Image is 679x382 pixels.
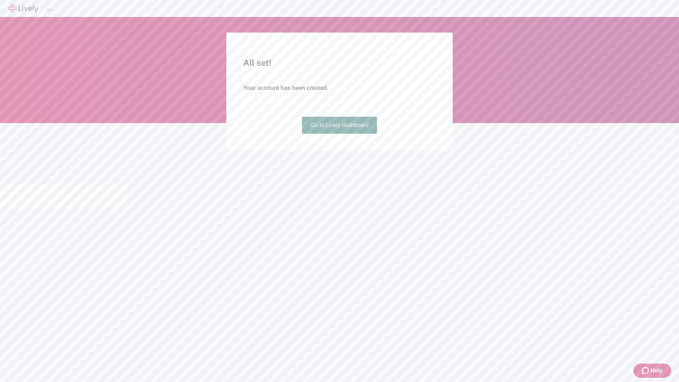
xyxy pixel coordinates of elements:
[47,9,52,11] button: Log out
[642,366,650,375] svg: Zendesk support icon
[302,117,377,134] a: Go to Lively dashboard
[650,366,663,375] span: Help
[8,4,38,13] img: Lively
[243,57,436,69] h2: All set!
[243,84,436,92] h4: Your account has been created.
[633,364,671,378] button: Zendesk support iconHelp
